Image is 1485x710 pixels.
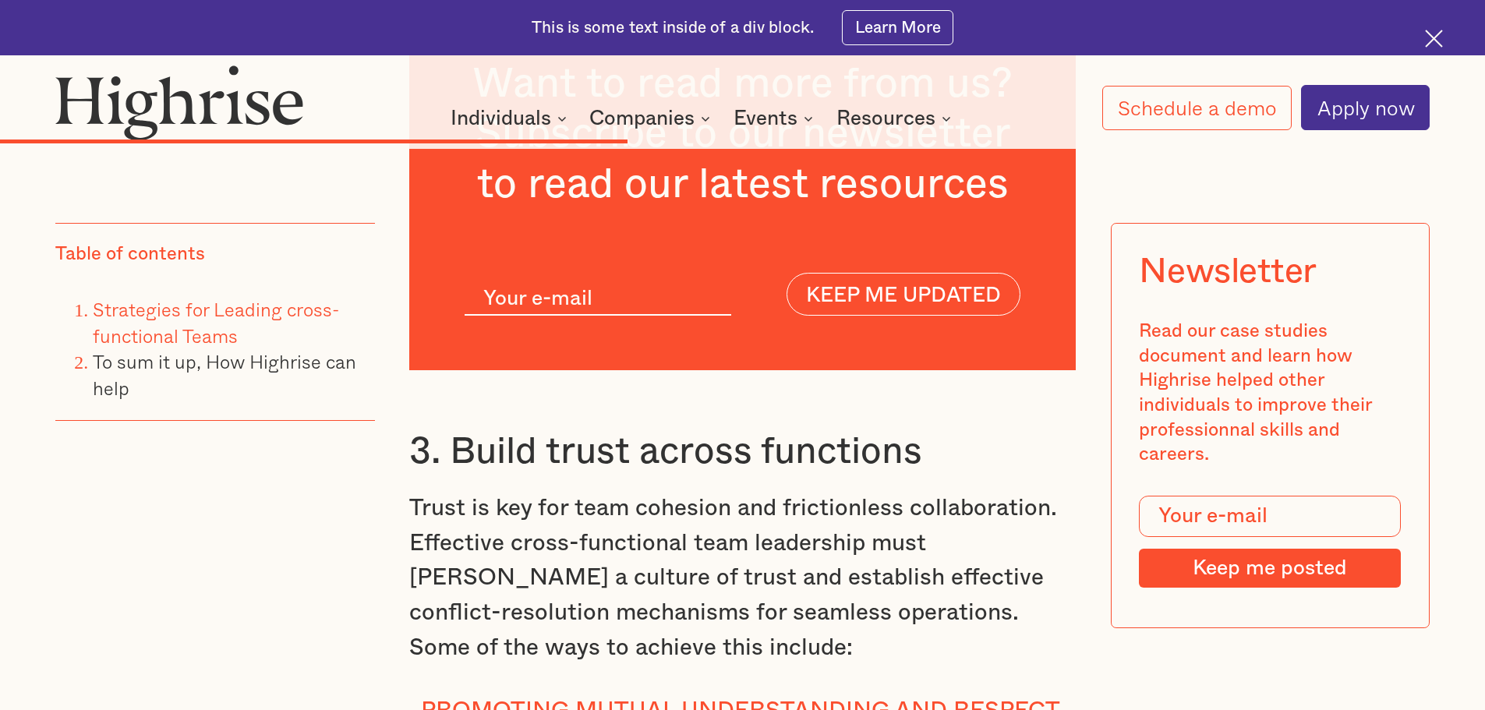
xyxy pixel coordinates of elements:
[734,109,818,128] div: Events
[589,109,695,128] div: Companies
[93,347,356,402] a: To sum it up, How Highrise can help
[465,273,1020,316] form: current-ascender-article-subscribe-form
[532,17,814,39] div: This is some text inside of a div block.
[451,109,551,128] div: Individuals
[589,109,715,128] div: Companies
[451,109,571,128] div: Individuals
[1139,320,1401,468] div: Read our case studies document and learn how Highrise helped other individuals to improve their p...
[55,65,303,140] img: Highrise logo
[787,273,1020,316] input: KEEP ME UPDATED
[836,109,935,128] div: Resources
[1139,496,1401,538] input: Your e-mail
[1139,549,1401,588] input: Keep me posted
[409,491,1077,665] p: Trust is key for team cohesion and frictionless collaboration. Effective cross-functional team le...
[1139,496,1401,588] form: Modal Form
[465,286,731,316] input: Your e-mail
[1139,251,1317,291] div: Newsletter
[1301,85,1430,130] a: Apply now
[409,429,1077,475] h3: 3. Build trust across functions
[836,109,956,128] div: Resources
[842,10,953,45] a: Learn More
[1102,86,1292,130] a: Schedule a demo
[55,242,205,267] div: Table of contents
[1425,30,1443,48] img: Cross icon
[93,295,339,350] a: Strategies for Leading cross-functional Teams
[734,109,797,128] div: Events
